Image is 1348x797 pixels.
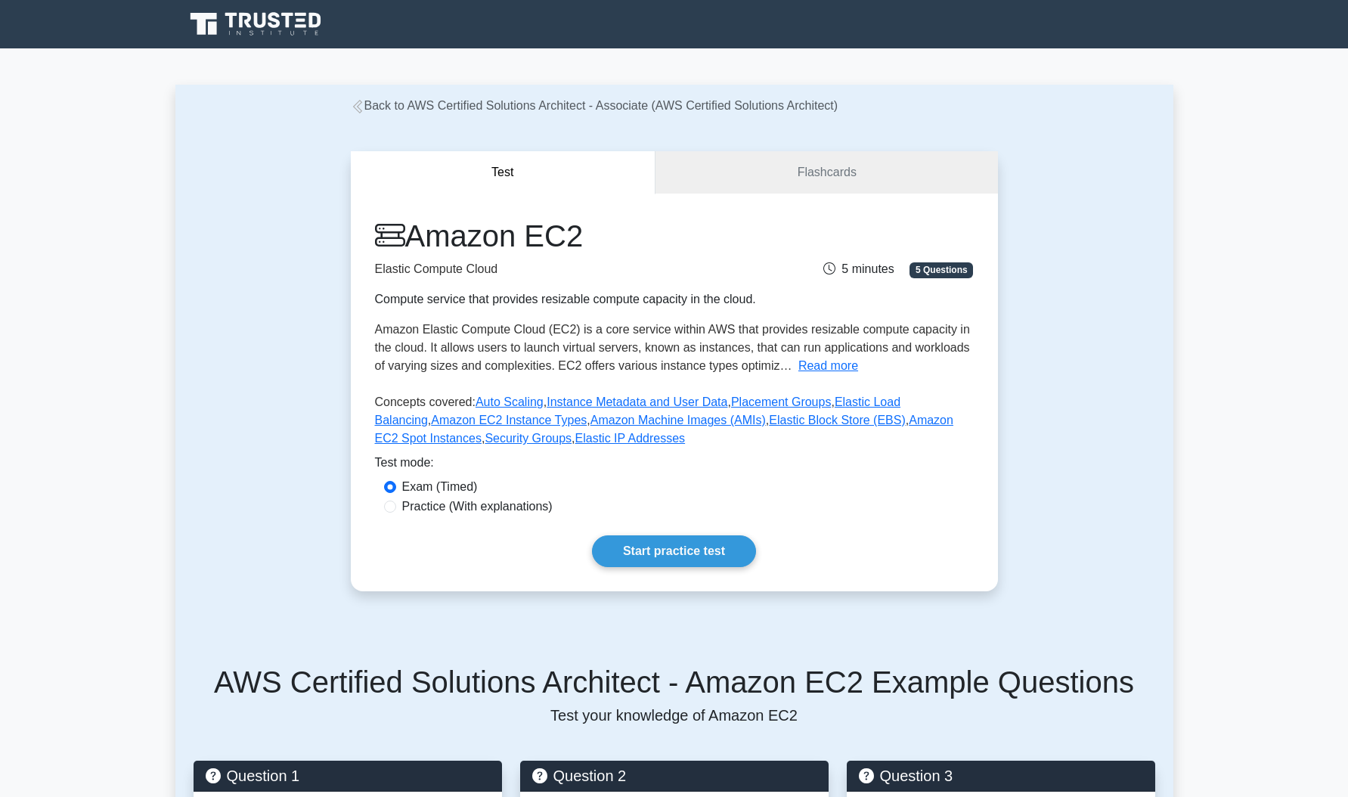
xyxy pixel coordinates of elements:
[655,151,997,194] a: Flashcards
[402,498,553,516] label: Practice (With explanations)
[375,393,974,454] p: Concepts covered: , , , , , , , , ,
[476,395,544,408] a: Auto Scaling
[431,414,587,426] a: Amazon EC2 Instance Types
[402,478,478,496] label: Exam (Timed)
[731,395,832,408] a: Placement Groups
[485,432,572,445] a: Security Groups
[823,262,894,275] span: 5 minutes
[910,262,973,278] span: 5 Questions
[592,535,756,567] a: Start practice test
[375,260,768,278] p: Elastic Compute Cloud
[206,767,490,785] h5: Question 1
[351,99,838,112] a: Back to AWS Certified Solutions Architect - Associate (AWS Certified Solutions Architect)
[351,151,656,194] button: Test
[375,323,970,372] span: Amazon Elastic Compute Cloud (EC2) is a core service within AWS that provides resizable compute c...
[590,414,766,426] a: Amazon Machine Images (AMIs)
[532,767,817,785] h5: Question 2
[194,706,1155,724] p: Test your knowledge of Amazon EC2
[859,767,1143,785] h5: Question 3
[375,218,768,254] h1: Amazon EC2
[769,414,906,426] a: Elastic Block Store (EBS)
[194,664,1155,700] h5: AWS Certified Solutions Architect - Amazon EC2 Example Questions
[547,395,727,408] a: Instance Metadata and User Data
[375,290,768,309] div: Compute service that provides resizable compute capacity in the cloud.
[575,432,686,445] a: Elastic IP Addresses
[798,357,858,375] button: Read more
[375,454,974,478] div: Test mode:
